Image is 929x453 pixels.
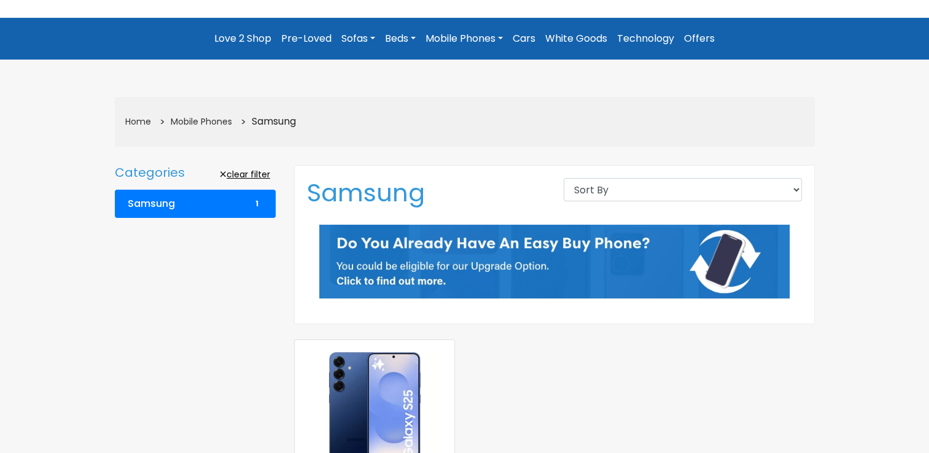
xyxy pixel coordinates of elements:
a: Mobile Phones [421,28,508,50]
b: Samsung [128,198,175,210]
a: Samsung 1 [115,190,276,218]
a: Mobile Phones [171,115,232,128]
a: Pre-Loved [276,28,336,50]
a: Offers [679,28,720,50]
a: Cars [508,28,540,50]
a: Home [125,115,151,128]
a: Beds [380,28,421,50]
p: Categories [115,165,185,180]
a: Technology [612,28,679,50]
span: 1 [251,198,263,209]
a: Sofas [336,28,380,50]
h1: Samsung [307,178,545,207]
a: White Goods [540,28,612,50]
a: Love 2 Shop [209,28,276,50]
a: clear filter [214,165,276,184]
li: Samsung [236,112,297,131]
